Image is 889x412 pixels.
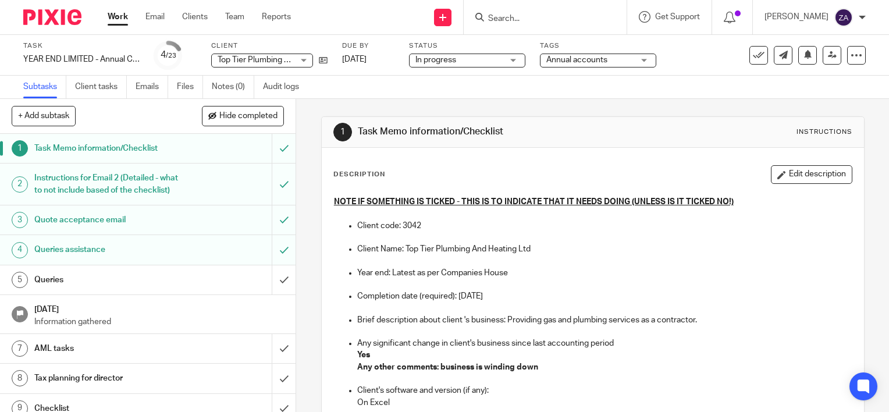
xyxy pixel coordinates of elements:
h1: Task Memo information/Checklist [358,126,617,138]
span: Annual accounts [546,56,607,64]
p: Information gathered [34,316,285,328]
h1: Queries assistance [34,241,185,258]
h1: Task Memo information/Checklist [34,140,185,157]
a: Client tasks [75,76,127,98]
a: Email [145,11,165,23]
div: 2 [12,176,28,193]
p: Year end: Latest as per Companies House [357,267,852,279]
label: Tags [540,41,656,51]
p: Client's software and version (if any): [357,385,852,396]
p: Description [333,170,385,179]
h1: AML tasks [34,340,185,357]
a: Audit logs [263,76,308,98]
div: 8 [12,370,28,386]
label: Client [211,41,328,51]
div: Instructions [796,127,852,137]
a: Work [108,11,128,23]
a: Files [177,76,203,98]
a: Emails [136,76,168,98]
a: Reports [262,11,291,23]
div: 7 [12,340,28,357]
div: 3 [12,212,28,228]
h1: Tax planning for director [34,370,185,387]
label: Task [23,41,140,51]
span: Get Support [655,13,700,21]
strong: Any other comments: business is winding down [357,363,538,371]
p: On Excel [357,397,852,409]
button: + Add subtask [12,106,76,126]
a: Team [225,11,244,23]
img: svg%3E [834,8,853,27]
p: Any significant change in client's business since last accounting period [357,338,852,349]
a: Notes (0) [212,76,254,98]
a: Clients [182,11,208,23]
span: [DATE] [342,55,367,63]
input: Search [487,14,592,24]
a: Subtasks [23,76,66,98]
span: In progress [415,56,456,64]
h1: [DATE] [34,301,285,315]
button: Hide completed [202,106,284,126]
div: 1 [12,140,28,157]
div: 4 [161,48,176,62]
p: Brief description about client 's business: Providing gas and plumbing services as a contractor. [357,314,852,326]
div: 1 [333,123,352,141]
h1: Quote acceptance email [34,211,185,229]
h1: Instructions for Email 2 (Detailed - what to not include based of the checklist) [34,169,185,199]
div: YEAR END LIMITED - Annual COMPANY accounts and CT600 return [23,54,140,65]
p: Client Name: Top Tier Plumbing And Heating Ltd [357,243,852,255]
p: Completion date (required): [DATE] [357,290,852,302]
label: Status [409,41,525,51]
span: Top Tier Plumbing And Heating Ltd [218,56,343,64]
small: /23 [166,52,176,59]
label: Due by [342,41,394,51]
p: Client code: 3042 [357,220,852,232]
h1: Queries [34,271,185,289]
div: 5 [12,272,28,288]
strong: Yes [357,351,370,359]
span: Hide completed [219,112,278,121]
img: Pixie [23,9,81,25]
p: [PERSON_NAME] [764,11,828,23]
div: 4 [12,242,28,258]
button: Edit description [771,165,852,184]
u: NOTE IF SOMETHING IS TICKED - THIS IS TO INDICATE THAT IT NEEDS DOING (UNLESS IS IT TICKED NO!) [334,198,734,206]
